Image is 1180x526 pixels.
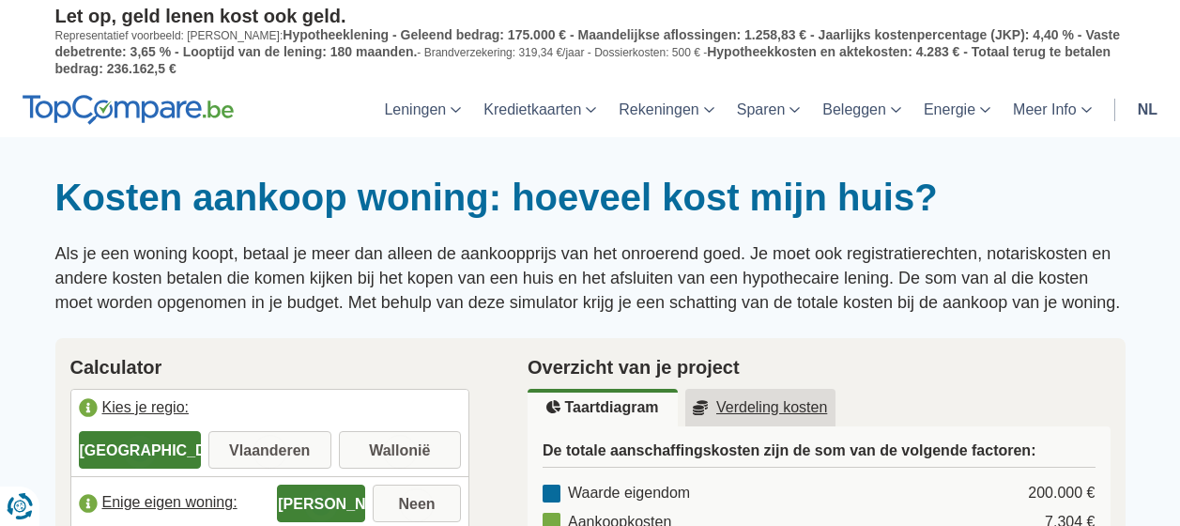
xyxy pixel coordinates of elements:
h2: Calculator [70,353,470,381]
p: Let op, geld lenen kost ook geld. [55,5,1126,27]
p: Representatief voorbeeld: [PERSON_NAME]: - Brandverzekering: 319,34 €/jaar - Dossierkosten: 500 € - [55,27,1126,77]
div: 200.000 € [1028,483,1095,504]
a: Leningen [373,82,472,137]
a: Energie [912,82,1002,137]
h2: Overzicht van je project [528,353,1111,381]
a: Meer Info [1002,82,1103,137]
a: Beleggen [811,82,912,137]
p: Als je een woning koopt, betaal je meer dan alleen de aankoopprijs van het onroerend goed. Je moe... [55,242,1126,315]
h1: Kosten aankoop woning: hoeveel kost mijn huis? [55,175,1126,220]
a: Kredietkaarten [472,82,607,137]
u: Verdeling kosten [693,400,828,415]
img: TopCompare [23,95,234,125]
label: Neen [373,485,461,522]
label: Wallonië [339,431,462,469]
h3: De totale aanschaffingskosten zijn de som van de volgende factoren: [543,441,1096,468]
a: Rekeningen [607,82,725,137]
label: Kies je regio: [71,390,469,431]
span: Hypotheeklening - Geleend bedrag: 175.000 € - Maandelijkse aflossingen: 1.258,83 € - Jaarlijks ko... [55,27,1120,59]
label: [GEOGRAPHIC_DATA] [79,431,202,469]
label: Vlaanderen [208,431,331,469]
a: Sparen [726,82,812,137]
label: [PERSON_NAME] [277,485,365,522]
a: nl [1126,82,1169,137]
span: Hypotheekkosten en aktekosten: 4.283 € - Totaal terug te betalen bedrag: 236.162,5 € [55,44,1111,76]
div: Waarde eigendom [543,483,690,504]
label: Enige eigen woning: [71,483,270,524]
u: Taartdiagram [546,400,658,415]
